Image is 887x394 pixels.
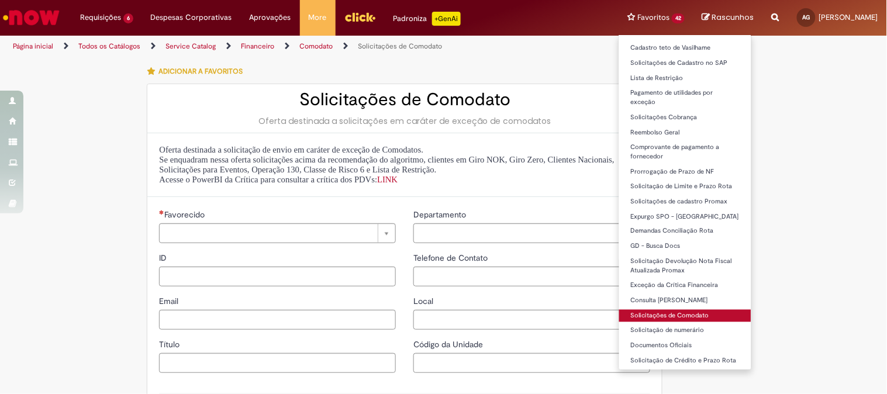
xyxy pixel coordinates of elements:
[619,340,751,352] a: Documentos Oficiais
[619,195,751,208] a: Solicitações de cadastro Promax
[619,165,751,178] a: Prorrogação de Prazo de NF
[803,13,810,21] span: AG
[819,12,878,22] span: [PERSON_NAME]
[147,59,249,84] button: Adicionar a Favoritos
[159,296,181,306] span: Email
[637,12,669,23] span: Favoritos
[619,35,752,370] ul: Favoritos
[413,253,490,263] span: Telefone de Contato
[158,67,243,76] span: Adicionar a Favoritos
[619,87,751,108] a: Pagamento de utilidades por exceção
[159,310,396,330] input: Email
[413,296,436,306] span: Local
[413,339,485,350] span: Código da Unidade
[619,255,751,277] a: Solicitação Devolução Nota Fiscal Atualizada Promax
[619,225,751,238] a: Demandas Conciliação Rota
[13,42,53,51] a: Página inicial
[9,36,582,57] ul: Trilhas de página
[619,295,751,307] a: Consulta [PERSON_NAME]
[80,12,121,23] span: Requisições
[619,57,751,70] a: Solicitações de Cadastro no SAP
[619,240,751,253] a: GD - Busca Docs
[619,324,751,337] a: Solicitação de numerário
[619,180,751,193] a: Solicitação de Limite e Prazo Rota
[413,353,650,373] input: Código da Unidade
[1,6,61,29] img: ServiceNow
[619,42,751,54] a: Cadastro teto de Vasilhame
[250,12,291,23] span: Aprovações
[309,12,327,23] span: More
[413,209,468,220] span: Departamento
[702,12,754,23] a: Rascunhos
[619,141,751,163] a: Comprovante de pagamento a fornecedor
[619,111,751,124] a: Solicitações Cobrança
[123,13,133,23] span: 6
[672,13,685,23] span: 42
[619,72,751,85] a: Lista de Restrição
[151,12,232,23] span: Despesas Corporativas
[432,12,461,26] p: +GenAi
[377,175,398,184] a: LINK
[159,223,396,243] a: Limpar campo Favorecido
[159,267,396,286] input: ID
[619,310,751,323] a: Solicitações de Comodato
[712,12,754,23] span: Rascunhos
[358,42,442,51] a: Solicitações de Comodato
[413,310,650,330] a: Limpar campo Local
[159,353,396,373] input: Título
[159,90,650,109] h2: Solicitações de Comodato
[344,8,376,26] img: click_logo_yellow_360x200.png
[165,42,216,51] a: Service Catalog
[164,209,207,220] span: Necessários - Favorecido
[241,42,274,51] a: Financeiro
[159,210,164,215] span: Necessários
[159,339,182,350] span: Título
[413,223,650,243] input: Departamento
[619,279,751,292] a: Exceção da Crítica Financeira
[299,42,333,51] a: Comodato
[413,267,650,286] input: Telefone de Contato
[159,115,650,127] div: Oferta destinada a solicitações em caráter de exceção de comodatos
[159,145,615,184] span: Oferta destinada a solicitação de envio em caráter de exceção de Comodatos. Se enquadram nessa of...
[619,355,751,368] a: Solicitação de Crédito e Prazo Rota
[159,253,169,263] span: ID
[394,12,461,26] div: Padroniza
[619,126,751,139] a: Reembolso Geral
[78,42,140,51] a: Todos os Catálogos
[619,210,751,223] a: Expurgo SPO - [GEOGRAPHIC_DATA]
